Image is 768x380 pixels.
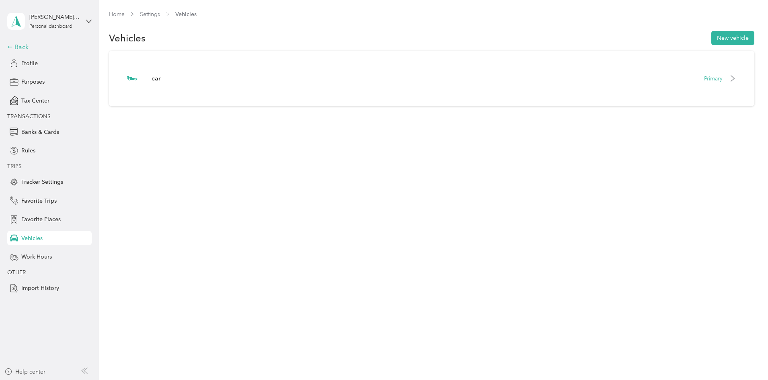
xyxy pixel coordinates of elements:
[21,178,63,186] span: Tracker Settings
[21,197,57,205] span: Favorite Trips
[7,113,51,120] span: TRANSACTIONS
[21,215,61,224] span: Favorite Places
[4,368,45,376] button: Help center
[175,10,197,18] span: Vehicles
[21,59,38,68] span: Profile
[704,74,723,83] p: Primary
[21,146,35,155] span: Rules
[152,74,161,83] p: car
[109,11,125,18] a: Home
[21,234,43,242] span: Vehicles
[21,78,45,86] span: Purposes
[7,163,22,170] span: TRIPS
[21,284,59,292] span: Import History
[109,34,146,42] h1: Vehicles
[21,128,59,136] span: Banks & Cards
[21,97,49,105] span: Tax Center
[21,253,52,261] span: Work Hours
[711,31,754,45] button: New vehicle
[723,335,768,380] iframe: Everlance-gr Chat Button Frame
[29,13,80,21] div: [PERSON_NAME][EMAIL_ADDRESS][PERSON_NAME][DOMAIN_NAME]
[127,73,138,84] img: RaceCar
[7,42,88,52] div: Back
[7,269,26,276] span: OTHER
[140,11,160,18] a: Settings
[29,24,72,29] div: Personal dashboard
